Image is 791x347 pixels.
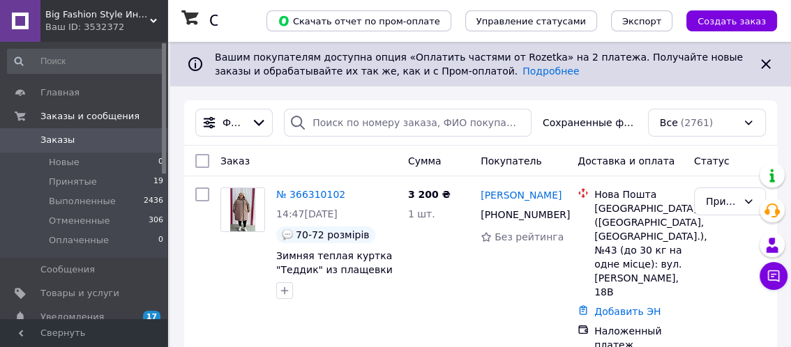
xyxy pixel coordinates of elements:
span: Сохраненные фильтры: [543,116,637,130]
span: Экспорт [622,16,661,26]
span: 70-72 розмірів [296,229,370,240]
button: Управление статусами [465,10,597,31]
span: 2436 [144,195,163,208]
span: Создать заказ [698,16,766,26]
span: Уведомления [40,311,104,323]
input: Поиск [7,49,165,74]
span: 19 [153,176,163,188]
span: Оплаченные [49,234,109,247]
span: Вашим покупателям доступна опция «Оплатить частями от Rozetka» на 2 платежа. Получайте новые зака... [215,52,743,77]
span: Новые [49,156,80,169]
img: Фото товару [230,188,255,231]
img: :speech_balloon: [282,229,293,240]
span: Отмененные [49,215,110,227]
span: Доставка и оплата [578,155,675,167]
div: Нова Пошта [594,187,683,201]
span: Фильтры [223,116,246,130]
a: Создать заказ [672,15,777,26]
span: Статус [694,155,730,167]
span: 0 [158,156,163,169]
span: Без рейтинга [495,231,564,242]
span: 17 [143,311,160,323]
input: Поиск по номеру заказа, ФИО покупателя, номеру телефона, Email, номеру накладной [284,109,532,137]
a: [PERSON_NAME] [481,188,562,202]
span: Управление статусами [476,16,586,26]
span: (2761) [681,117,714,128]
a: Добавить ЭН [594,306,661,317]
h1: Список заказов [209,13,329,29]
span: Заказы [40,134,75,146]
span: Принятые [49,176,97,188]
button: Экспорт [611,10,672,31]
button: Создать заказ [686,10,777,31]
span: Скачать отчет по пром-оплате [278,15,440,27]
a: Зимняя теплая куртка "Теддик" из плащевки [PHONE_NUMBER] 74-76 [276,250,393,303]
span: Big Fashion Style Интернет-магазин женской одежды больших размеров [45,8,150,21]
span: Сумма [408,155,442,167]
button: Скачать отчет по пром-оплате [266,10,451,31]
div: Принят [706,194,737,209]
span: Заказы и сообщения [40,110,140,123]
span: 14:47[DATE] [276,208,338,219]
button: Чат с покупателем [760,262,788,290]
span: Сообщения [40,263,95,276]
span: 1 шт. [408,208,435,219]
div: [GEOGRAPHIC_DATA] ([GEOGRAPHIC_DATA], [GEOGRAPHIC_DATA].), №43 (до 30 кг на одне місце): вул. [PE... [594,201,683,299]
span: Выполненные [49,195,116,208]
span: Товары и услуги [40,287,119,300]
span: 3 200 ₴ [408,189,451,200]
div: Ваш ID: 3532372 [45,21,167,33]
span: Все [660,116,678,130]
a: № 366310102 [276,189,345,200]
span: 306 [149,215,163,227]
a: Фото товару [220,187,265,232]
span: Покупатель [481,155,542,167]
span: Заказ [220,155,250,167]
span: 0 [158,234,163,247]
span: Главная [40,86,80,99]
div: [PHONE_NUMBER] [478,205,557,224]
a: Подробнее [522,65,579,77]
